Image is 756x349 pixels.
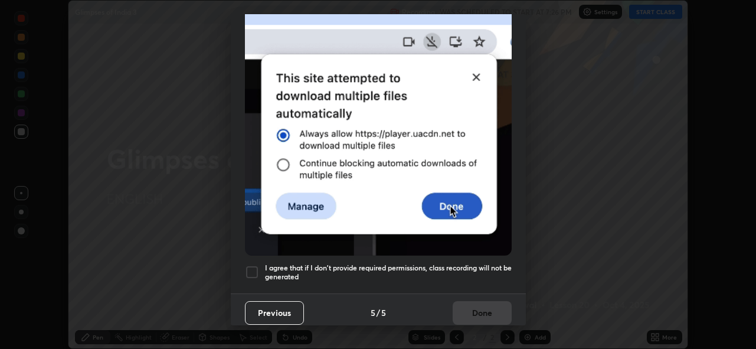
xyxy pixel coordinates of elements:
h5: I agree that if I don't provide required permissions, class recording will not be generated [265,263,512,282]
button: Previous [245,301,304,325]
h4: 5 [381,306,386,319]
h4: / [377,306,380,319]
h4: 5 [371,306,375,319]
